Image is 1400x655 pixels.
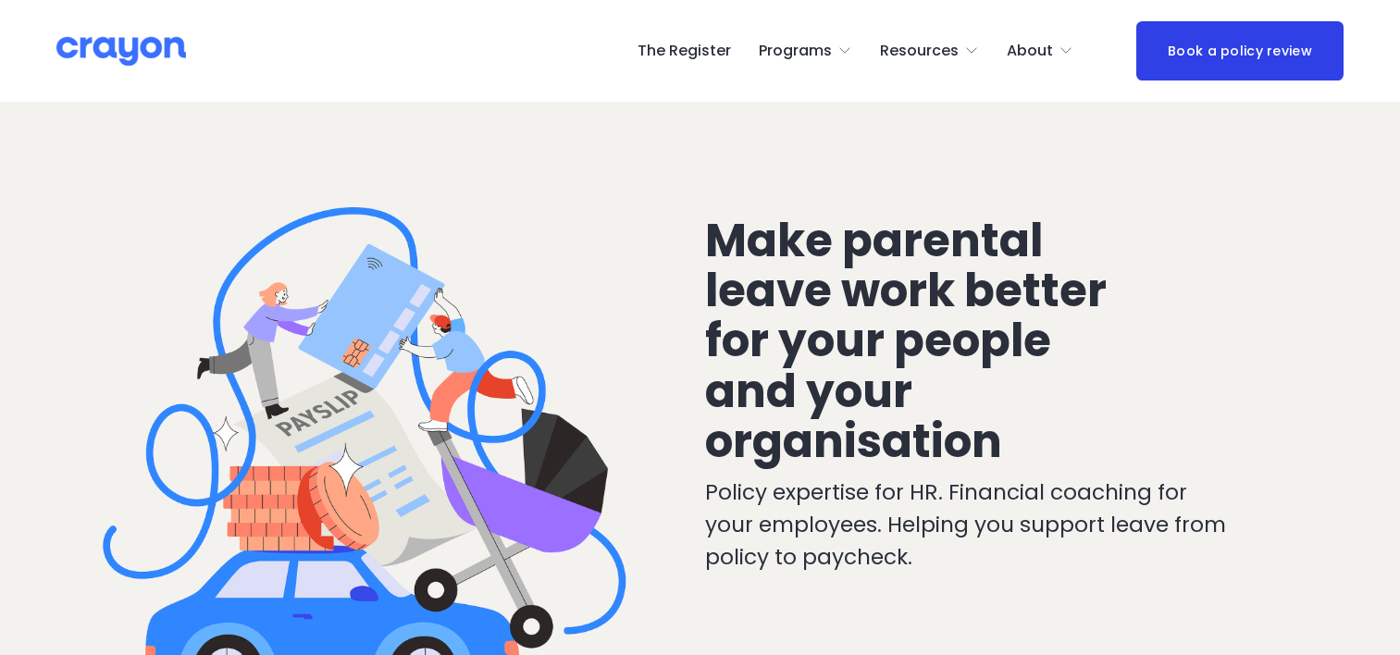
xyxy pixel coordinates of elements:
[880,36,979,66] a: folder dropdown
[56,35,186,68] img: Crayon
[880,38,959,65] span: Resources
[705,476,1236,574] p: Policy expertise for HR. Financial coaching for your employees. Helping you support leave from po...
[638,36,731,66] a: The Register
[759,36,852,66] a: folder dropdown
[759,38,832,65] span: Programs
[1007,36,1073,66] a: folder dropdown
[1007,38,1053,65] span: About
[705,209,1116,473] span: Make parental leave work better for your people and your organisation
[1136,21,1344,81] a: Book a policy review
